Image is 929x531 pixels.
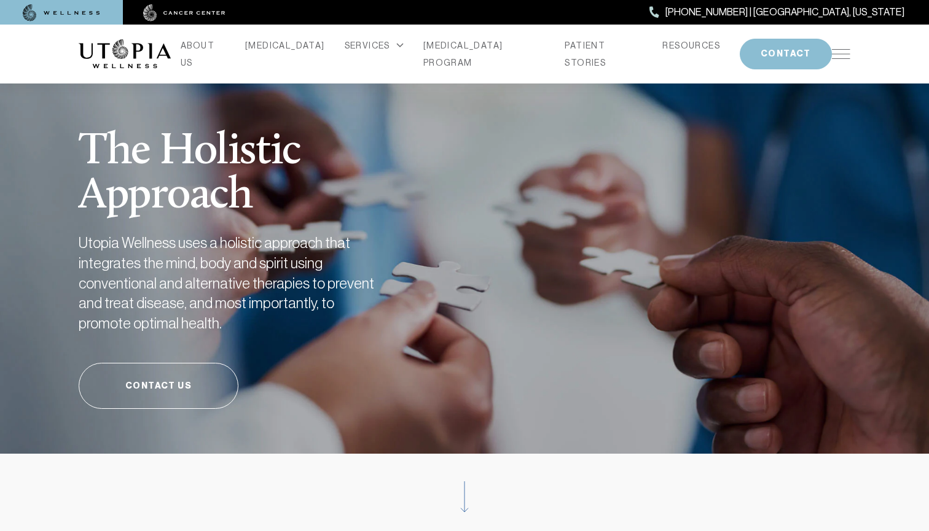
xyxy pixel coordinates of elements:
[23,4,100,21] img: wellness
[79,233,386,333] h2: Utopia Wellness uses a holistic approach that integrates the mind, body and spirit using conventi...
[665,4,904,20] span: [PHONE_NUMBER] | [GEOGRAPHIC_DATA], [US_STATE]
[79,39,171,69] img: logo
[79,99,441,219] h1: The Holistic Approach
[832,49,850,59] img: icon-hamburger
[245,37,325,54] a: [MEDICAL_DATA]
[79,363,238,409] a: Contact Us
[181,37,225,71] a: ABOUT US
[565,37,643,71] a: PATIENT STORIES
[662,37,720,54] a: RESOURCES
[649,4,904,20] a: [PHONE_NUMBER] | [GEOGRAPHIC_DATA], [US_STATE]
[423,37,546,71] a: [MEDICAL_DATA] PROGRAM
[345,37,404,54] div: SERVICES
[143,4,225,21] img: cancer center
[740,39,832,69] button: CONTACT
